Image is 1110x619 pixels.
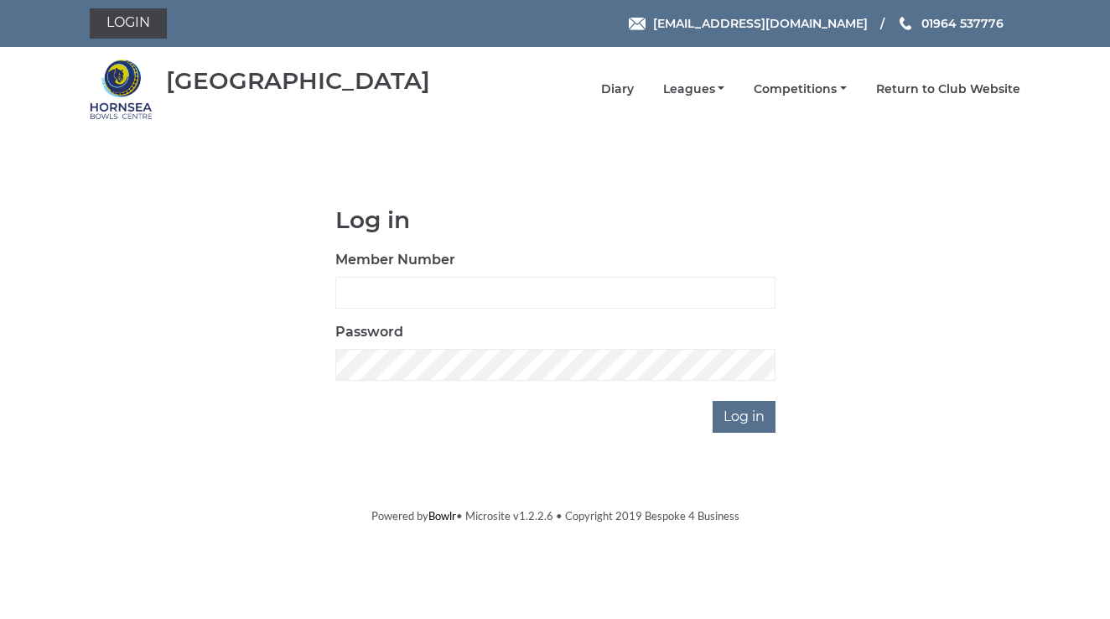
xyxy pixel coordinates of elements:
[713,401,775,433] input: Log in
[428,509,456,523] a: Bowlr
[371,509,739,523] span: Powered by • Microsite v1.2.2.6 • Copyright 2019 Bespoke 4 Business
[335,207,775,233] h1: Log in
[629,18,646,30] img: Email
[629,14,868,33] a: Email [EMAIL_ADDRESS][DOMAIN_NAME]
[166,68,430,94] div: [GEOGRAPHIC_DATA]
[335,322,403,342] label: Password
[876,81,1020,97] a: Return to Club Website
[653,16,868,31] span: [EMAIL_ADDRESS][DOMAIN_NAME]
[663,81,725,97] a: Leagues
[900,17,911,30] img: Phone us
[90,8,167,39] a: Login
[754,81,847,97] a: Competitions
[921,16,1004,31] span: 01964 537776
[601,81,634,97] a: Diary
[897,14,1004,33] a: Phone us 01964 537776
[90,58,153,121] img: Hornsea Bowls Centre
[335,250,455,270] label: Member Number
